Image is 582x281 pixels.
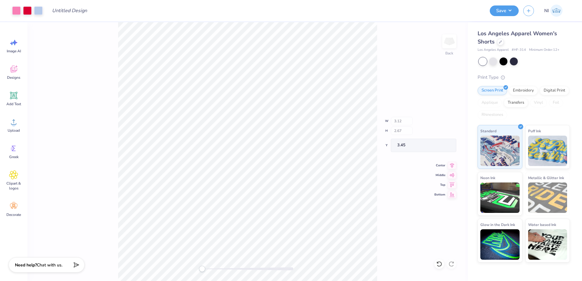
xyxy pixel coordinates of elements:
img: Back [443,35,455,47]
strong: Need help? [15,262,37,268]
img: Standard [480,136,520,166]
span: Clipart & logos [4,181,24,191]
div: Vinyl [530,98,547,107]
span: Upload [8,128,20,133]
span: Neon Ink [480,175,495,181]
span: Top [434,182,445,187]
div: Digital Print [540,86,569,95]
div: Transfers [504,98,528,107]
span: Designs [7,75,20,80]
div: Rhinestones [478,110,507,120]
img: Nicole Isabelle Dimla [550,5,563,17]
div: Screen Print [478,86,507,95]
span: Metallic & Glitter Ink [528,175,564,181]
div: Applique [478,98,502,107]
span: Glow in the Dark Ink [480,221,515,228]
span: NI [544,7,549,14]
div: Accessibility label [199,266,205,272]
span: # HF-314 [512,47,526,53]
span: Middle [434,173,445,178]
span: Chat with us. [37,262,62,268]
img: Water based Ink [528,229,567,260]
span: Bottom [434,192,445,197]
img: Neon Ink [480,182,520,213]
span: Minimum Order: 12 + [529,47,559,53]
img: Metallic & Glitter Ink [528,182,567,213]
span: Add Text [6,102,21,106]
span: Los Angeles Apparel [478,47,509,53]
span: Water based Ink [528,221,556,228]
span: Greek [9,154,19,159]
span: Los Angeles Apparel Women's Shorts [478,30,557,45]
div: Print Type [478,74,570,81]
a: NI [542,5,565,17]
input: Untitled Design [47,5,92,17]
div: Embroidery [509,86,538,95]
span: Image AI [7,49,21,54]
div: Foil [549,98,563,107]
span: Standard [480,128,496,134]
button: Save [490,5,519,16]
img: Puff Ink [528,136,567,166]
span: Center [434,163,445,168]
img: Glow in the Dark Ink [480,229,520,260]
span: Decorate [6,212,21,217]
div: Back [445,50,453,56]
span: Puff Ink [528,128,541,134]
